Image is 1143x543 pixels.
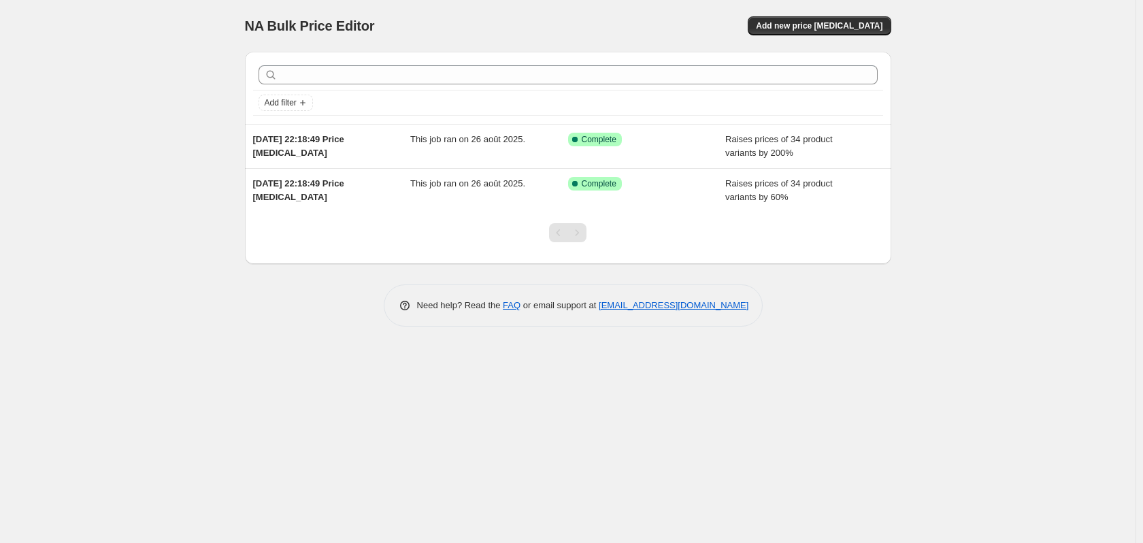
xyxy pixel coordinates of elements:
[599,300,748,310] a: [EMAIL_ADDRESS][DOMAIN_NAME]
[417,300,503,310] span: Need help? Read the
[582,178,616,189] span: Complete
[725,178,833,202] span: Raises prices of 34 product variants by 60%
[748,16,891,35] button: Add new price [MEDICAL_DATA]
[549,223,586,242] nav: Pagination
[756,20,882,31] span: Add new price [MEDICAL_DATA]
[725,134,833,158] span: Raises prices of 34 product variants by 200%
[253,134,344,158] span: [DATE] 22:18:49 Price [MEDICAL_DATA]
[410,134,525,144] span: This job ran on 26 août 2025.
[582,134,616,145] span: Complete
[265,97,297,108] span: Add filter
[245,18,375,33] span: NA Bulk Price Editor
[410,178,525,188] span: This job ran on 26 août 2025.
[520,300,599,310] span: or email support at
[253,178,344,202] span: [DATE] 22:18:49 Price [MEDICAL_DATA]
[259,95,313,111] button: Add filter
[503,300,520,310] a: FAQ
